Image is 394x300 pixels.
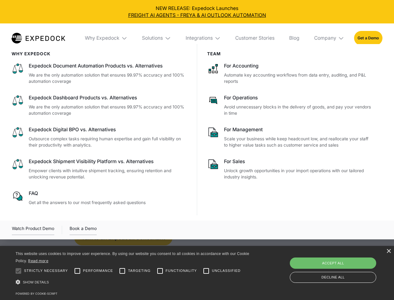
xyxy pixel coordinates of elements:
span: Show details [23,280,49,284]
div: Solutions [142,35,163,41]
a: Expedock Shipment Visibility Platform vs. AlternativesEmpower clients with intuitive shipment tra... [12,158,187,180]
div: WHy Expedock [12,51,187,56]
div: NEW RELEASE: Expedock Launches [5,5,389,19]
p: Empower clients with intuitive shipment tracking, ensuring retention and unlocking revenue potent... [29,167,187,180]
span: Performance [83,268,113,273]
a: Customer Stories [230,23,279,53]
div: Team [207,51,373,56]
span: Targeting [128,268,150,273]
a: FREIGHT AI AGENTS - FREYA & AI OUTLOOK AUTOMATION [5,12,389,19]
div: Decline all [290,272,376,283]
span: This website uses cookies to improve user experience. By using our website you consent to all coo... [16,252,249,263]
p: Unlock growth opportunities in your import operations with our tailored industry insights. [224,167,372,180]
a: Read more [28,258,48,263]
a: FAQGet all the answers to our most frequently asked questions [12,190,187,206]
a: open lightbox [12,225,54,235]
div: Company [309,23,349,53]
div: Expedock Dashboard Products vs. Alternatives [29,94,187,101]
a: Blog [284,23,304,53]
div: Why Expedock [85,35,119,41]
div: Why Expedock [80,23,132,53]
a: For ManagementScale your business while keep headcount low, and reallocate your staff to higher v... [207,126,373,148]
div: Expedock Digital BPO vs. Alternatives [29,126,187,133]
a: Book a Demo [70,225,97,235]
div: For Management [224,126,372,133]
a: For SalesUnlock growth opportunities in your import operations with our tailored industry insights. [207,158,373,180]
a: Expedock Dashboard Products vs. AlternativesWe are the only automation solution that ensures 99.9... [12,94,187,117]
a: Powered by cookie-script [16,292,57,295]
a: Expedock Digital BPO vs. AlternativesOutsource complex tasks requiring human expertise and gain f... [12,126,187,148]
div: For Sales [224,158,372,165]
span: Unclassified [212,268,241,273]
a: Get a Demo [354,31,382,45]
div: Company [314,35,336,41]
div: Watch Product Demo [12,225,54,235]
p: Automate key accounting workflows from data entry, auditing, and P&L reports [224,72,372,85]
p: Get all the answers to our most frequently asked questions [29,199,187,206]
div: Accept all [290,257,376,269]
div: Integrations [186,35,213,41]
div: FAQ [29,190,187,197]
p: Outsource complex tasks requiring human expertise and gain full visibility on their productivity ... [29,136,187,148]
div: Solutions [137,23,176,53]
div: Expedock Shipment Visibility Platform vs. Alternatives [29,158,187,165]
div: For Operations [224,94,372,101]
span: Functionality [166,268,197,273]
p: Scale your business while keep headcount low, and reallocate your staff to higher value tasks suc... [224,136,372,148]
a: For OperationsAvoid unnecessary blocks in the delivery of goods, and pay your vendors in time [207,94,373,117]
p: We are the only automation solution that ensures 99.97% accuracy and 100% automation coverage [29,72,187,85]
a: Expedock Document Automation Products vs. AlternativesWe are the only automation solution that en... [12,62,187,85]
div: Expedock Document Automation Products vs. Alternatives [29,62,187,69]
div: Integrations [181,23,226,53]
a: For AccountingAutomate key accounting workflows from data entry, auditing, and P&L reports [207,62,373,85]
span: Strictly necessary [24,268,68,273]
div: Close [386,249,391,254]
div: Show details [16,278,251,287]
p: We are the only automation solution that ensures 99.97% accuracy and 100% automation coverage [29,104,187,117]
div: For Accounting [224,62,372,69]
p: Avoid unnecessary blocks in the delivery of goods, and pay your vendors in time [224,104,372,117]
